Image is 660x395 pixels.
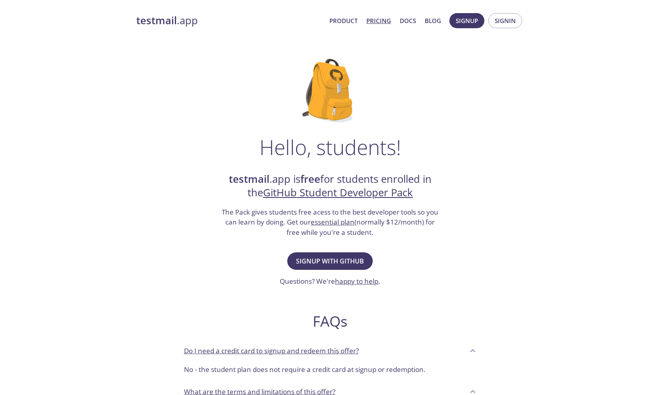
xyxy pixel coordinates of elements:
[400,15,416,26] a: Docs
[495,15,516,26] span: Signin
[287,252,373,270] button: Signup with GitHub
[425,15,441,26] a: Blog
[302,59,358,122] img: github-student-backpack.png
[456,15,478,26] span: Signup
[178,340,483,361] div: Do I need a credit card to signup and redeem this offer?
[229,172,269,186] strong: testmail
[178,361,483,381] div: Do I need a credit card to signup and redeem this offer?
[136,14,177,27] strong: testmail
[449,13,484,28] button: Signup
[329,15,358,26] a: Product
[259,135,401,159] h1: Hello, students!
[178,312,483,330] h2: FAQs
[296,256,364,267] span: Signup with GitHub
[184,364,476,375] p: No - the student plan does not require a credit card at signup or redemption.
[136,14,323,27] a: testmail.app
[263,186,413,199] a: GitHub Student Developer Pack
[300,172,320,186] strong: free
[335,277,378,286] a: happy to help
[221,207,439,238] h3: The Pack gives students free acess to the best developer tools so you can learn by doing. Get our...
[184,346,359,356] p: Do I need a credit card to signup and redeem this offer?
[221,172,439,200] h2: .app is for students enrolled in the
[488,13,522,28] button: Signin
[280,276,380,287] h3: Questions? We're .
[366,15,391,26] a: Pricing
[311,217,354,227] a: essential plan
